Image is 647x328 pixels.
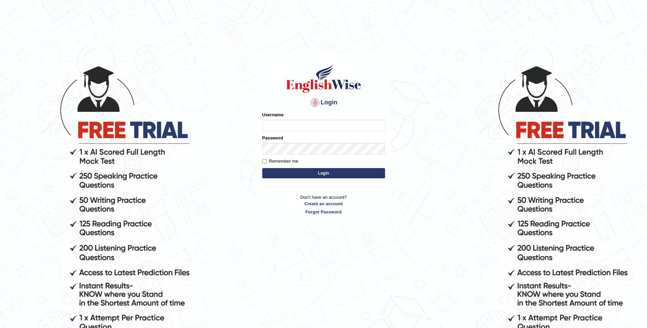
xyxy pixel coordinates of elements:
[262,194,385,215] p: Don't have an account?
[262,111,284,118] label: Username
[262,209,385,215] a: Forgot Password
[262,200,385,207] a: Create an account
[262,168,385,178] button: Login
[262,159,267,164] input: Remember me
[262,97,385,108] h4: Login
[262,158,298,165] label: Remember me
[262,135,283,141] label: Password
[285,63,363,94] img: Logo of English Wise sign in for intelligent practice with AI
